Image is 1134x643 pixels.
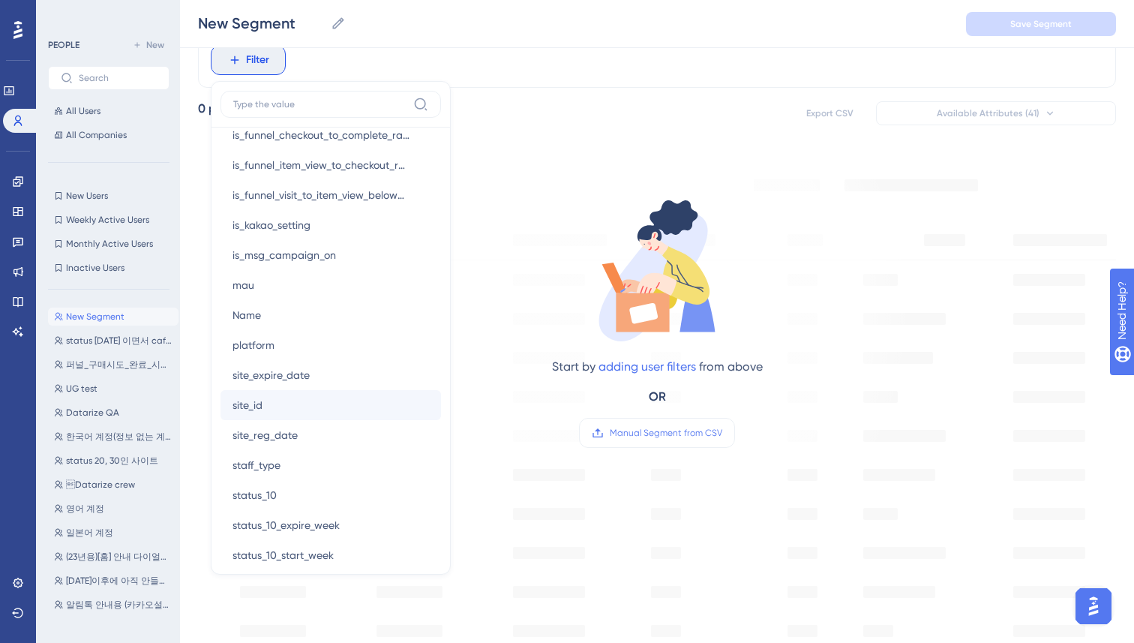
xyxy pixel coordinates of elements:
a: adding user filters [598,359,696,374]
button: status_10_expire_week [220,510,441,540]
span: is_funnel_visit_to_item_view_below50 [232,186,408,204]
button: Filter [211,45,286,75]
button: Inactive Users [48,259,169,277]
button: All Companies [48,126,169,144]
button: 영어 계정 [48,500,178,518]
button: Export CSV [792,101,867,125]
button: is_funnel_checkout_to_complete_rank_below50 [220,120,441,150]
span: status 20, 30인 사이트 [66,455,158,467]
button: platform [220,330,441,360]
span: 일본어 계정 [66,527,113,539]
button: 일본어 계정 [48,524,178,542]
button: is_funnel_item_view_to_checkout_rank_below50 [220,150,441,180]
button: site_reg_date [220,420,441,450]
span: status_10 [232,486,277,504]
button: is_funnel_visit_to_item_view_below50 [220,180,441,210]
span: site_expire_date [232,366,310,384]
button: status 20, 30인 사이트 [48,452,178,470]
button: site_id [220,390,441,420]
input: Search [79,73,157,83]
span: Save Segment [1010,18,1072,30]
span: 한국어 계정(정보 없는 계정 포함) [66,431,172,443]
span: All Companies [66,129,127,141]
button: UG test [48,380,178,398]
span: site_id [232,396,262,414]
span: is_funnel_item_view_to_checkout_rank_below50 [232,156,412,174]
button: Datarize crew [48,476,178,494]
button: is_msg_campaign_on [220,240,441,270]
button: mau [220,270,441,300]
button: site_expire_date [220,360,441,390]
span: UG test [66,383,97,395]
button: is_kakao_setting [220,210,441,240]
button: New [127,36,169,54]
button: New Segment [48,308,178,326]
span: status [DATE] 이면서 cafe24 [66,335,172,347]
input: Type the value [233,98,407,110]
span: Weekly Active Users [66,214,149,226]
span: Name [232,306,261,324]
button: Name [220,300,441,330]
button: [DATE]이후에 아직 안들어온 유저 [48,572,178,590]
span: 영어 계정 [66,503,104,515]
button: Save Segment [966,12,1116,36]
span: New Users [66,190,108,202]
span: All Users [66,105,100,117]
button: Monthly Active Users [48,235,169,253]
button: 한국어 계정(정보 없는 계정 포함) [48,428,178,446]
span: Need Help? [35,4,94,22]
span: (23년용)[홈] 안내 다이얼로그 (온보딩 충돌 제외) [66,551,172,563]
span: 알림톡 안내용 (카카오설정+충전금+카드등록이력o) [66,599,172,611]
button: status [DATE] 이면서 cafe24 [48,332,178,350]
button: status_10_start_week [220,540,441,570]
span: Inactive Users [66,262,124,274]
span: is_msg_campaign_on [232,246,336,264]
span: Datarize crew [66,479,135,491]
button: New Users [48,187,169,205]
span: mau [232,276,254,294]
button: Weekly Active Users [48,211,169,229]
button: Available Attributes (41) [876,101,1116,125]
span: site_reg_date [232,426,298,444]
span: 퍼널_구매시도_완료_시장대비50등이하&딜오너 없음&KO [66,359,172,371]
div: Start by from above [552,358,763,376]
div: PEOPLE [48,39,79,51]
button: 퍼널_구매시도_완료_시장대비50등이하&딜오너 없음&KO [48,356,178,374]
span: is_kakao_setting [232,216,310,234]
button: Datarize QA [48,404,178,422]
button: staff_type [220,450,441,480]
span: Manual Segment from CSV [610,427,722,439]
span: Filter [246,51,269,69]
span: New [146,39,164,51]
button: All Users [48,102,169,120]
span: Datarize QA [66,407,119,419]
div: 0 people [198,100,247,118]
span: Export CSV [806,107,853,119]
span: status_10_expire_week [232,516,340,534]
button: 알림톡 안내용 (카카오설정+충전금+카드등록이력o) [48,596,178,614]
input: Segment Name [198,13,325,34]
span: staff_type [232,456,280,474]
span: Monthly Active Users [66,238,153,250]
span: Available Attributes (41) [937,107,1039,119]
button: (23년용)[홈] 안내 다이얼로그 (온보딩 충돌 제외) [48,548,178,566]
button: status_10 [220,480,441,510]
span: platform [232,336,274,354]
iframe: UserGuiding AI Assistant Launcher [1071,584,1116,629]
div: OR [649,388,666,406]
span: [DATE]이후에 아직 안들어온 유저 [66,575,172,587]
span: status_10_start_week [232,546,334,564]
span: New Segment [66,311,124,323]
span: is_funnel_checkout_to_complete_rank_below50 [232,126,411,144]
